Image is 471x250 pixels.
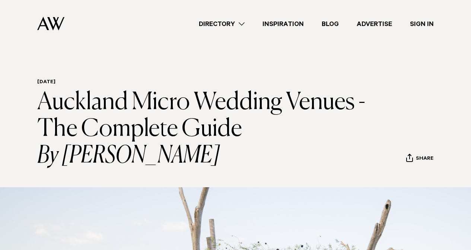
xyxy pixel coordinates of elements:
[254,19,313,29] a: Inspiration
[37,17,64,30] img: Auckland Weddings Logo
[37,79,382,86] h6: [DATE]
[406,153,434,165] button: Share
[313,19,348,29] a: Blog
[401,19,443,29] a: Sign In
[190,19,254,29] a: Directory
[37,143,382,169] i: By [PERSON_NAME]
[416,156,433,163] span: Share
[348,19,401,29] a: Advertise
[37,89,382,169] h1: Auckland Micro Wedding Venues - The Complete Guide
